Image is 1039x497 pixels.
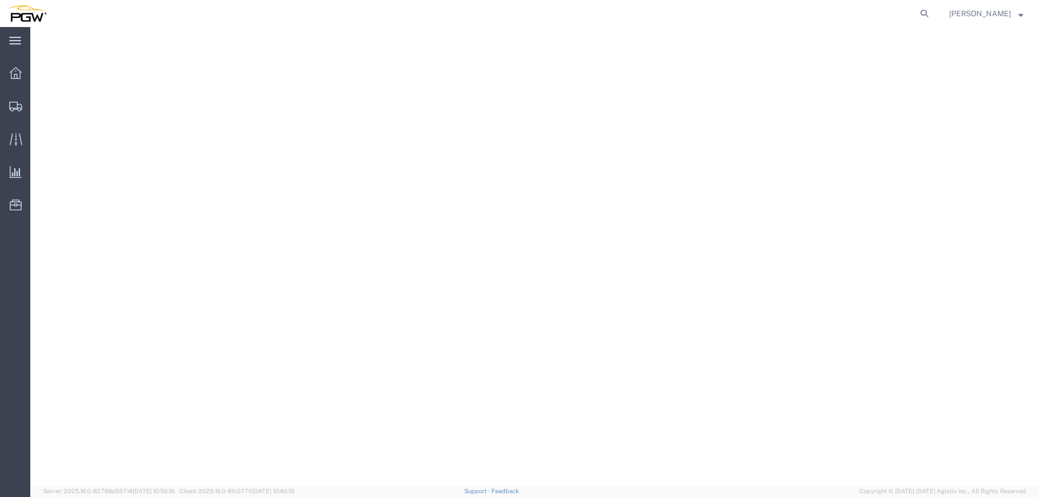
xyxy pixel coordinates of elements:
span: [DATE] 10:56:16 [133,488,175,494]
span: Client: 2025.16.0-8fc0770 [180,488,294,494]
span: Phillip Thornton [949,8,1011,19]
iframe: FS Legacy Container [30,27,1039,486]
span: Server: 2025.16.0-82789e55714 [43,488,175,494]
button: [PERSON_NAME] [949,7,1024,20]
span: Copyright © [DATE]-[DATE] Agistix Inc., All Rights Reserved [859,487,1026,496]
a: Feedback [491,488,519,494]
span: [DATE] 10:40:19 [252,488,294,494]
img: logo [8,5,47,22]
a: Support [464,488,491,494]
